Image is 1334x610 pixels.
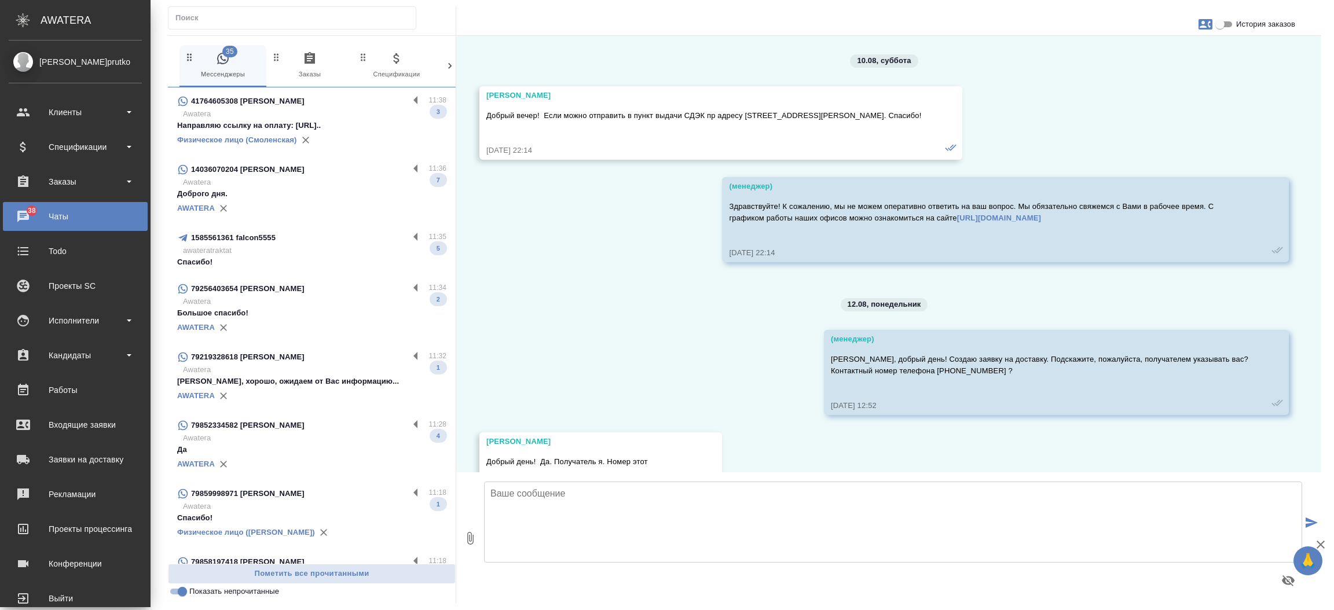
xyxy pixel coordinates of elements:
div: Заявки на доставку [9,451,142,468]
p: 11:38 [428,94,446,106]
a: AWATERA [177,460,215,468]
div: Спецификации [9,138,142,156]
div: Конференции [9,555,142,572]
span: 1 [430,362,447,373]
a: Конференции [3,549,148,578]
p: Добрый день! Да. Получатель я. Номер этот [486,456,681,468]
div: (менеджер) [831,333,1248,345]
a: Входящие заявки [3,410,148,439]
p: 11:18 [428,487,446,498]
p: Здравствуйте! К сожалению, мы не можем оперативно ответить на ваш вопрос. Мы обязательно свяжемся... [729,201,1248,224]
a: Проекты процессинга [3,515,148,543]
p: Большое спасибо! [177,307,446,319]
span: 7 [430,174,447,186]
p: 1585561361 falcon5555 [191,232,276,244]
p: 14036070204 [PERSON_NAME] [191,164,305,175]
p: Спасибо! [177,256,446,268]
div: [DATE] 12:52 [831,400,1248,411]
div: Чаты [9,208,142,225]
div: 41764605308 [PERSON_NAME]11:38AwateraНаправляю ссылку на оплату: [URL]..3Физическое лицо (Смоленс... [168,87,456,156]
p: 11:34 [428,282,446,293]
div: Проекты процессинга [9,520,142,538]
span: 1 [430,498,447,510]
p: 79219328618 [PERSON_NAME] [191,351,305,363]
p: Awatera [183,364,446,376]
svg: Зажми и перетащи, чтобы поменять порядок вкладок [184,52,195,63]
a: Проекты SC [3,271,148,300]
p: Добрый вечер! Если можно отправить в пункт выдачи СДЭК пр адресу [STREET_ADDRESS][PERSON_NAME]. С... [486,110,922,122]
span: Спецификации [358,52,435,80]
span: 3 [430,106,447,117]
button: Удалить привязку [297,131,314,149]
p: awateratraktat [183,245,446,256]
div: Работы [9,381,142,399]
p: 11:28 [428,418,446,430]
a: Физическое лицо (Смоленская) [177,135,297,144]
p: 79859998971 [PERSON_NAME] [191,488,305,499]
p: Awatera [183,501,446,512]
a: AWATERA [177,204,215,212]
div: [PERSON_NAME] [486,436,681,447]
div: [PERSON_NAME]prutko [9,56,142,68]
span: 2 [430,293,447,305]
p: 79852334582 [PERSON_NAME] [191,420,305,431]
p: Awatera [183,296,446,307]
p: Направляю ссылку на оплату: [URL].. [177,120,446,131]
span: 4 [430,430,447,442]
svg: Зажми и перетащи, чтобы поменять порядок вкладок [271,52,282,63]
button: Удалить привязку [215,319,232,336]
span: Пометить все прочитанными [174,567,449,580]
p: Awatera [183,432,446,444]
a: [URL][DOMAIN_NAME] [957,214,1041,222]
span: Показать непрочитанные [189,586,279,597]
a: 38Чаты [3,202,148,231]
button: Предпросмотр [1274,567,1302,594]
span: 38 [21,205,43,216]
p: 11:32 [428,350,446,362]
div: Заказы [9,173,142,190]
p: Awatera [183,108,446,120]
div: Выйти [9,590,142,607]
p: 79858197418 [PERSON_NAME] [191,556,305,568]
div: AWATERA [41,9,151,32]
span: Заказы [271,52,349,80]
span: Мессенджеры [184,52,262,80]
div: 79859998971 [PERSON_NAME]11:18AwateraСпасибо!1Физическое лицо ([PERSON_NAME]) [168,480,456,548]
a: Физическое лицо ([PERSON_NAME]) [177,528,315,536]
p: [PERSON_NAME], хорошо, ожидаем от Вас информацию... [177,376,446,387]
p: 11:35 [428,231,446,242]
button: Удалить привязку [215,387,232,405]
button: Удалить привязку [215,200,232,217]
a: AWATERA [177,323,215,332]
p: [PERSON_NAME], добрый день! Создаю заявку на доставку. Подскажите, пожалуйста, получателем указыв... [831,354,1248,377]
a: Работы [3,376,148,405]
div: 79852334582 [PERSON_NAME]11:28AwateraДа4AWATERA [168,411,456,480]
div: 14036070204 [PERSON_NAME]11:36AwateraДоброго дня.7AWATERA [168,156,456,224]
button: 🙏 [1293,546,1322,575]
svg: Зажми и перетащи, чтобы поменять порядок вкладок [358,52,369,63]
div: 1585561361 falcon555511:35awateratraktatСпасибо!5 [168,224,456,275]
div: [DATE] 22:14 [486,145,922,156]
div: [PERSON_NAME] [486,90,922,101]
p: 41764605308 [PERSON_NAME] [191,95,305,107]
button: Удалить привязку [315,524,332,541]
a: Рекламации [3,480,148,509]
div: (менеджер) [729,181,1248,192]
span: 🙏 [1298,549,1318,573]
p: 12.08, понедельник [848,299,921,310]
span: 5 [430,242,447,254]
div: Todo [9,242,142,260]
a: Заявки на доставку [3,445,148,474]
div: Входящие заявки [9,416,142,433]
a: Todo [3,237,148,266]
div: 79219328618 [PERSON_NAME]11:32Awatera[PERSON_NAME], хорошо, ожидаем от Вас информацию...1AWATERA [168,343,456,411]
div: Проекты SC [9,277,142,295]
div: 79256403654 [PERSON_NAME]11:34AwateraБольшое спасибо!2AWATERA [168,275,456,343]
p: 79256403654 [PERSON_NAME] [191,283,305,295]
div: Кандидаты [9,347,142,364]
a: AWATERA [177,391,215,400]
p: 11:36 [428,163,446,174]
div: [DATE] 22:14 [729,247,1248,259]
button: Удалить привязку [215,455,232,473]
p: Спасибо! [177,512,446,524]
